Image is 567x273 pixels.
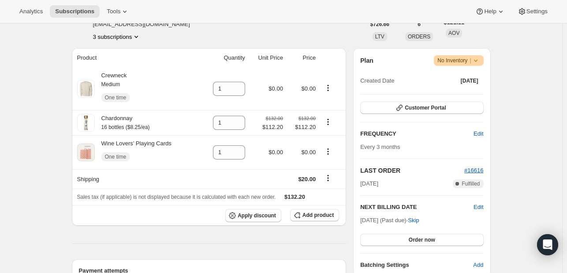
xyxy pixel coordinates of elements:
span: LTV [375,34,384,40]
th: Product [72,48,201,68]
img: product img [77,114,95,132]
button: Product actions [93,32,141,41]
a: #16616 [464,167,483,174]
span: Analytics [19,8,43,15]
span: $0.00 [269,85,283,92]
button: $726.66 [365,18,395,30]
span: [DATE] [360,179,378,188]
button: Skip [403,213,424,227]
h2: NEXT BILLING DATE [360,203,474,212]
span: Fulfilled [462,180,480,187]
button: Settings [512,5,553,18]
span: $112.20 [288,123,316,132]
button: Product actions [321,117,335,127]
span: $132.20 [284,193,305,200]
span: Tools [107,8,120,15]
button: Edit [474,203,483,212]
span: Sales tax (if applicable) is not displayed because it is calculated with each new order. [77,194,276,200]
th: Quantity [201,48,248,68]
button: Tools [101,5,134,18]
span: | [470,57,471,64]
span: $0.00 [302,85,316,92]
span: One time [105,94,127,101]
span: 6 [418,21,421,28]
div: Chardonnay [95,114,150,132]
button: Add product [290,209,339,221]
span: AOV [448,30,459,36]
span: Help [484,8,496,15]
small: $132.00 [298,116,316,121]
h2: Plan [360,56,373,65]
span: Add [473,261,483,269]
h2: LAST ORDER [360,166,464,175]
button: Analytics [14,5,48,18]
span: Every 3 months [360,144,400,150]
span: [DATE] (Past due) · [360,217,419,224]
button: 6 [412,18,426,30]
span: Skip [408,216,419,225]
span: Edit [474,129,483,138]
span: Created Date [360,76,394,85]
button: Product actions [321,147,335,156]
span: [DATE] [461,77,478,84]
button: [DATE] [455,75,484,87]
button: Help [470,5,510,18]
button: Order now [360,234,483,246]
img: product img [77,80,95,98]
span: One time [105,153,127,160]
th: Price [286,48,318,68]
span: ORDERS [408,34,430,40]
span: Apply discount [238,212,276,219]
span: [EMAIL_ADDRESS][DOMAIN_NAME] [93,20,254,29]
span: Settings [526,8,548,15]
button: #16616 [464,166,483,175]
h2: FREQUENCY [360,129,474,138]
span: $0.00 [269,149,283,155]
th: Shipping [72,169,201,189]
span: Customer Portal [405,104,446,111]
button: Edit [468,127,489,141]
button: Subscriptions [50,5,100,18]
small: Medium [101,81,120,87]
span: No Inventory [437,56,480,65]
button: Apply discount [225,209,281,222]
button: Add [468,258,489,272]
small: 16 bottles ($8.25/ea) [101,124,150,130]
span: $112.20 [262,123,283,132]
button: Shipping actions [321,173,335,183]
span: $20.00 [298,176,316,182]
span: Subscriptions [55,8,94,15]
button: Product actions [321,83,335,93]
div: Wine Lovers’ Playing Cards [95,139,172,166]
span: $0.00 [302,149,316,155]
img: product img [77,144,95,161]
div: Open Intercom Messenger [537,234,558,255]
span: Add product [302,212,334,219]
button: Customer Portal [360,102,483,114]
span: $726.66 [370,21,389,28]
small: $132.00 [266,116,283,121]
th: Unit Price [248,48,286,68]
div: Crewneck [95,71,130,106]
h6: Batching Settings [360,261,473,269]
span: Order now [409,236,435,243]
